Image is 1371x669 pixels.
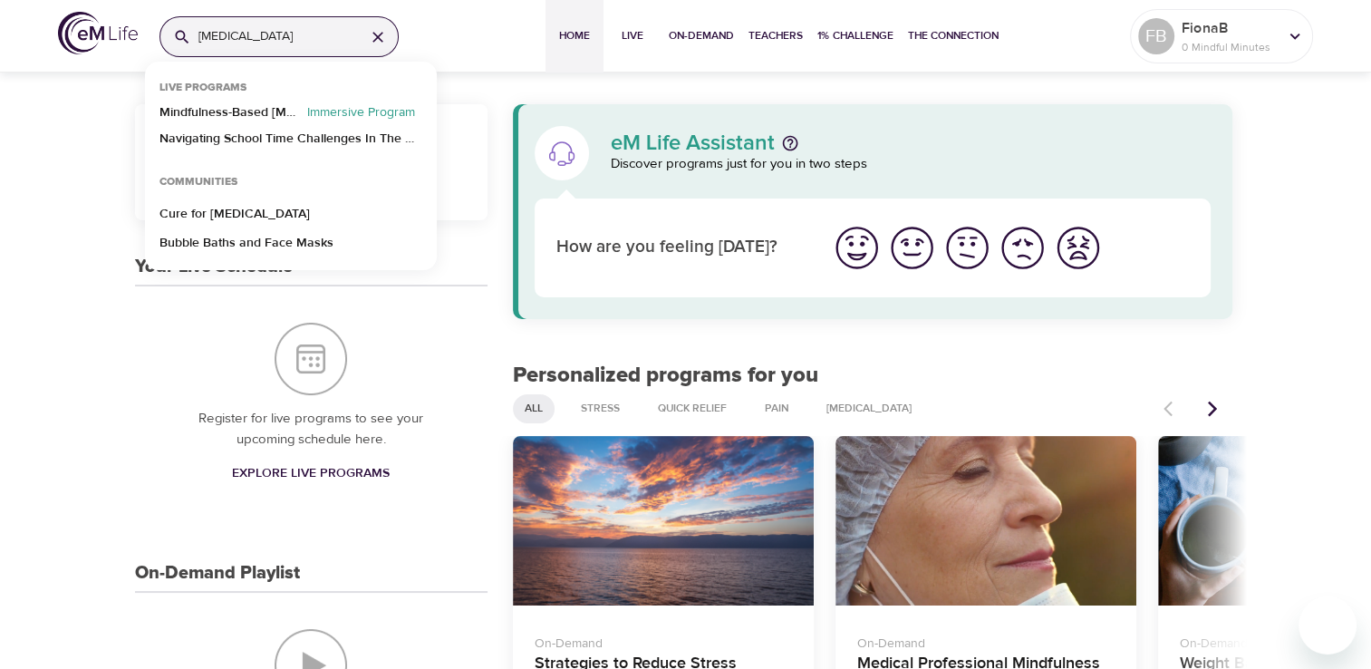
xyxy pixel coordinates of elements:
[1138,18,1174,54] div: FB
[942,223,992,273] img: ok
[514,401,554,416] span: All
[857,627,1115,654] p: On-Demand
[58,12,138,54] img: logo
[225,457,397,490] a: Explore Live Programs
[145,175,252,198] div: Communities
[817,26,893,45] span: 1% Challenge
[1182,39,1278,55] p: 0 Mindful Minutes
[135,563,300,584] h3: On-Demand Playlist
[816,401,923,416] span: [MEDICAL_DATA]
[513,436,814,606] button: Strategies to Reduce Stress
[198,17,351,56] input: Find programs, teachers, etc...
[995,220,1050,276] button: I'm feeling bad
[275,323,347,395] img: Your Live Schedule
[1182,17,1278,39] p: FionaB
[646,394,739,423] div: Quick Relief
[998,223,1048,273] img: bad
[611,26,654,45] span: Live
[159,234,333,253] p: Bubble Baths and Face Masks
[159,205,310,224] p: Cure for [MEDICAL_DATA]
[159,103,300,130] p: Mindfulness-Based [MEDICAL_DATA] Recovery
[556,235,807,261] p: How are you feeling [DATE]?
[553,26,596,45] span: Home
[908,26,999,45] span: The Connection
[835,436,1136,606] button: Medical Professional Mindfulness Program
[570,401,631,416] span: Stress
[748,26,803,45] span: Teachers
[647,401,738,416] span: Quick Relief
[159,130,422,156] p: Navigating School Time Challenges In The Days Of Delta
[513,394,555,423] div: All
[569,394,632,423] div: Stress
[1192,389,1232,429] button: Next items
[669,26,734,45] span: On-Demand
[611,132,775,154] p: eM Life Assistant
[1050,220,1105,276] button: I'm feeling worst
[815,394,924,423] div: [MEDICAL_DATA]
[232,462,390,485] span: Explore Live Programs
[300,103,422,130] p: Immersive Program
[145,81,261,103] div: Live Programs
[1299,596,1357,654] iframe: Button to launch messaging window
[535,627,792,654] p: On-Demand
[135,257,293,277] h3: Your Live Schedule
[513,363,1233,389] h2: Personalized programs for you
[832,223,882,273] img: great
[887,223,937,273] img: good
[1053,223,1103,273] img: worst
[611,154,1212,175] p: Discover programs just for you in two steps
[171,409,451,450] p: Register for live programs to see your upcoming schedule here.
[940,220,995,276] button: I'm feeling ok
[547,139,576,168] img: eM Life Assistant
[884,220,940,276] button: I'm feeling good
[754,401,799,416] span: Pain
[829,220,884,276] button: I'm feeling great
[753,394,800,423] div: Pain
